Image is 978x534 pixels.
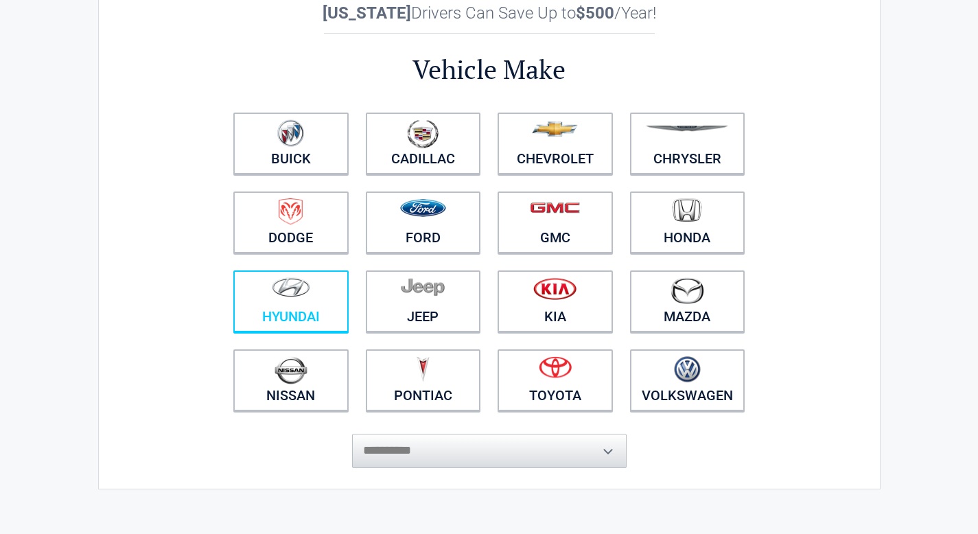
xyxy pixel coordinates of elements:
img: toyota [539,356,572,378]
b: $500 [576,3,614,23]
a: Buick [233,113,349,174]
a: Mazda [630,270,745,332]
img: ford [400,199,446,217]
a: Volkswagen [630,349,745,411]
img: jeep [401,277,445,297]
img: nissan [275,356,307,384]
img: volkswagen [674,356,701,383]
a: Honda [630,191,745,253]
img: cadillac [407,119,439,148]
img: kia [533,277,577,300]
img: chevrolet [532,121,578,137]
img: honda [673,198,701,222]
a: Ford [366,191,481,253]
img: buick [277,119,304,147]
img: mazda [670,277,704,304]
a: Hyundai [233,270,349,332]
h2: Vehicle Make [225,52,754,87]
img: chrysler [645,126,729,132]
a: Nissan [233,349,349,411]
a: Jeep [366,270,481,332]
b: [US_STATE] [323,3,411,23]
a: Chevrolet [498,113,613,174]
img: hyundai [272,277,310,297]
a: Kia [498,270,613,332]
a: GMC [498,191,613,253]
a: Pontiac [366,349,481,411]
a: Cadillac [366,113,481,174]
img: pontiac [416,356,430,382]
h2: Drivers Can Save Up to /Year [225,3,754,23]
a: Dodge [233,191,349,253]
img: dodge [279,198,303,225]
img: gmc [530,202,580,213]
a: Toyota [498,349,613,411]
a: Chrysler [630,113,745,174]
